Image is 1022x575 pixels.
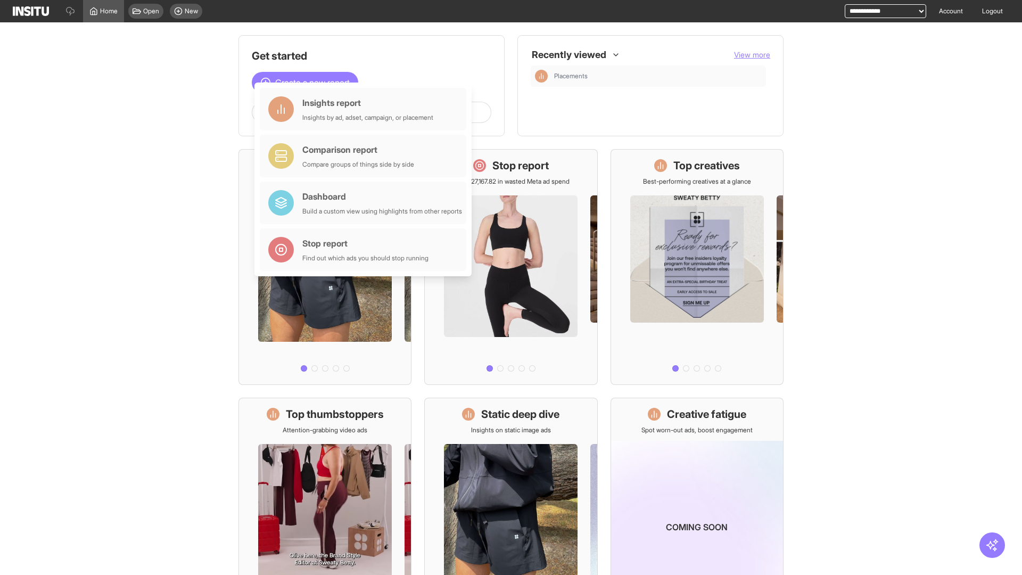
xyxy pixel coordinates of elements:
div: Compare groups of things side by side [302,160,414,169]
span: Placements [554,72,762,80]
a: Stop reportSave £27,167.82 in wasted Meta ad spend [424,149,597,385]
h1: Static deep dive [481,407,559,422]
a: What's live nowSee all active ads instantly [238,149,411,385]
img: Logo [13,6,49,16]
p: Best-performing creatives at a glance [643,177,751,186]
h1: Top creatives [673,158,740,173]
h1: Stop report [492,158,549,173]
div: Dashboard [302,190,462,203]
div: Insights [535,70,548,83]
span: New [185,7,198,15]
p: Attention-grabbing video ads [283,426,367,434]
span: Placements [554,72,588,80]
button: View more [734,50,770,60]
button: Create a new report [252,72,358,93]
div: Comparison report [302,143,414,156]
span: Home [100,7,118,15]
div: Build a custom view using highlights from other reports [302,207,462,216]
div: Insights report [302,96,433,109]
h1: Top thumbstoppers [286,407,384,422]
div: Find out which ads you should stop running [302,254,428,262]
span: View more [734,50,770,59]
span: Create a new report [275,76,350,89]
div: Stop report [302,237,428,250]
h1: Get started [252,48,491,63]
a: Top creativesBest-performing creatives at a glance [611,149,784,385]
p: Save £27,167.82 in wasted Meta ad spend [452,177,570,186]
p: Insights on static image ads [471,426,551,434]
span: Open [143,7,159,15]
div: Insights by ad, adset, campaign, or placement [302,113,433,122]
